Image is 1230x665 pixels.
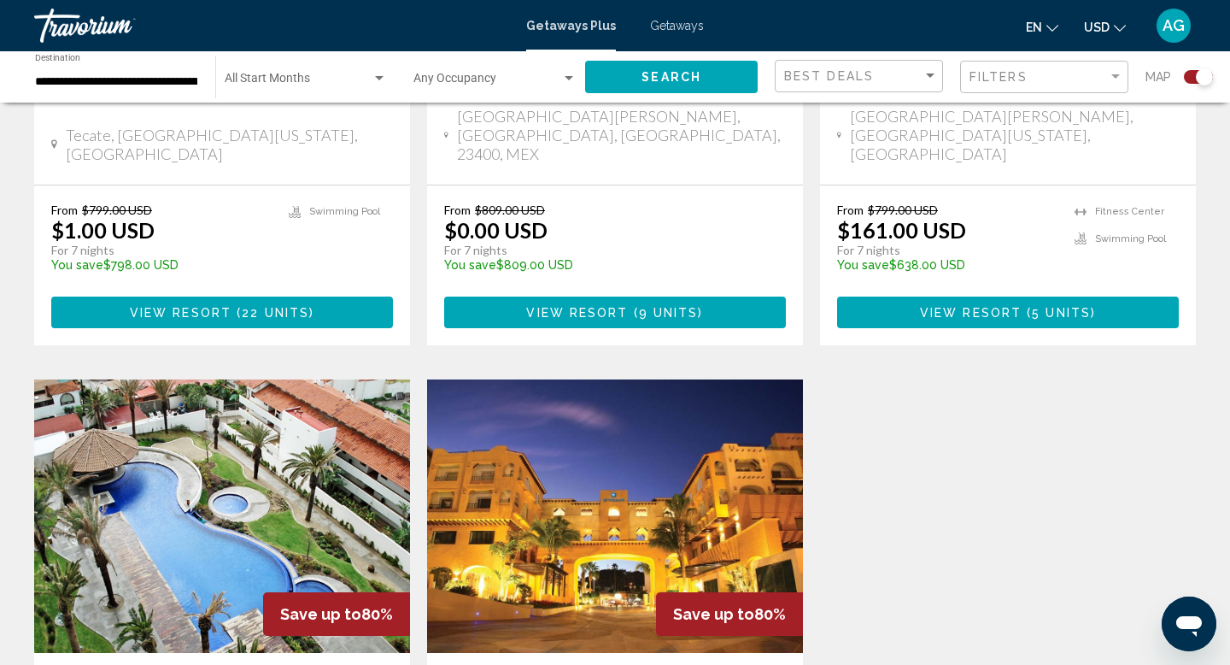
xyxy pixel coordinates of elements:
[444,217,548,243] p: $0.00 USD
[784,69,874,83] span: Best Deals
[837,297,1179,328] button: View Resort(5 units)
[51,258,272,272] p: $798.00 USD
[629,306,704,320] span: ( )
[427,380,803,653] img: ii_tec1.jpg
[51,297,393,328] button: View Resort(22 units)
[837,258,1057,272] p: $638.00 USD
[585,61,758,92] button: Search
[837,217,966,243] p: $161.00 USD
[1151,8,1196,44] button: User Menu
[457,107,786,163] span: [GEOGRAPHIC_DATA][PERSON_NAME], [GEOGRAPHIC_DATA], [GEOGRAPHIC_DATA], 23400, MEX
[51,243,272,258] p: For 7 nights
[444,203,471,217] span: From
[309,206,380,217] span: Swimming Pool
[444,297,786,328] button: View Resort(9 units)
[1163,17,1185,34] span: AG
[51,258,103,272] span: You save
[969,70,1028,84] span: Filters
[784,69,938,84] mat-select: Sort by
[837,258,889,272] span: You save
[444,243,769,258] p: For 7 nights
[82,203,152,217] span: $799.00 USD
[444,258,769,272] p: $809.00 USD
[837,243,1057,258] p: For 7 nights
[1084,21,1110,34] span: USD
[673,605,754,623] span: Save up to
[960,60,1128,95] button: Filter
[242,306,309,320] span: 22 units
[231,306,314,320] span: ( )
[1026,15,1058,39] button: Change language
[1032,306,1091,320] span: 5 units
[51,217,155,243] p: $1.00 USD
[526,306,628,320] span: View Resort
[837,203,864,217] span: From
[51,203,78,217] span: From
[34,380,410,653] img: C226E01X.jpg
[34,9,509,43] a: Travorium
[66,126,393,163] span: Tecate, [GEOGRAPHIC_DATA][US_STATE], [GEOGRAPHIC_DATA]
[1095,206,1164,217] span: Fitness Center
[641,71,701,85] span: Search
[1162,597,1216,651] iframe: Button to launch messaging window
[444,258,496,272] span: You save
[1145,65,1171,89] span: Map
[850,107,1179,163] span: [GEOGRAPHIC_DATA][PERSON_NAME], [GEOGRAPHIC_DATA][US_STATE], [GEOGRAPHIC_DATA]
[868,203,938,217] span: $799.00 USD
[920,306,1022,320] span: View Resort
[1095,233,1166,244] span: Swimming Pool
[475,203,545,217] span: $809.00 USD
[650,19,704,32] a: Getaways
[1084,15,1126,39] button: Change currency
[280,605,361,623] span: Save up to
[1022,306,1096,320] span: ( )
[263,592,410,636] div: 80%
[656,592,803,636] div: 80%
[130,306,231,320] span: View Resort
[526,19,616,32] a: Getaways Plus
[1026,21,1042,34] span: en
[639,306,699,320] span: 9 units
